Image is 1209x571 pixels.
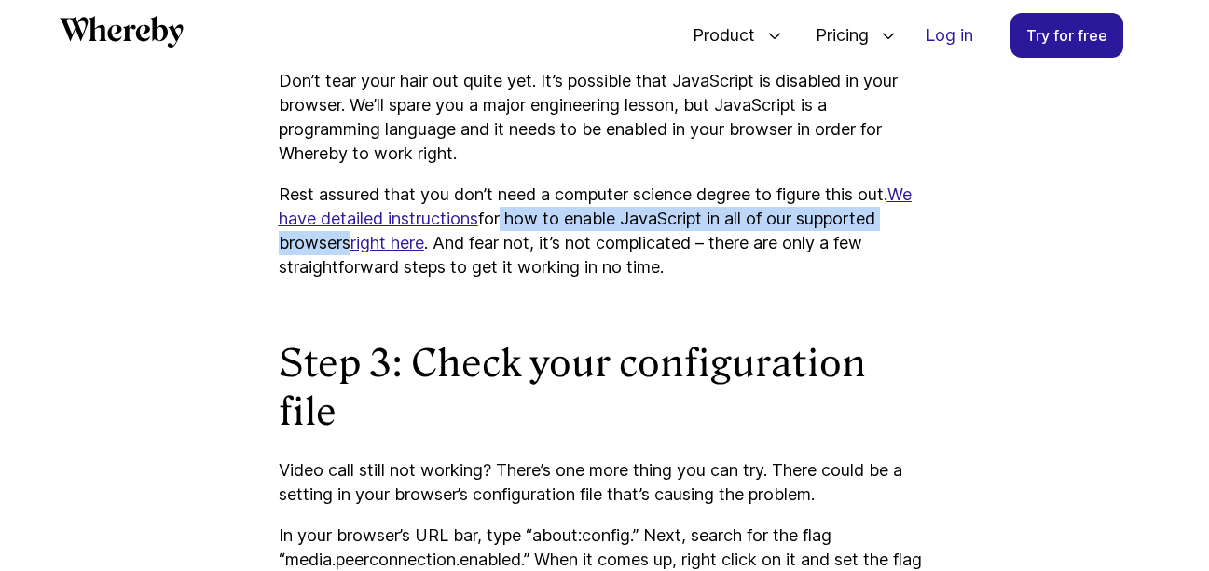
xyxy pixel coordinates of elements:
[60,16,184,48] svg: Whereby
[350,233,424,252] a: right here
[60,16,184,54] a: Whereby
[797,5,873,66] span: Pricing
[279,183,931,279] p: Rest assured that you don’t need a computer science degree to figure this out. for how to enable ...
[911,14,988,57] a: Log in
[674,5,760,66] span: Product
[1010,13,1123,58] a: Try for free
[279,69,931,166] p: Don’t tear your hair out quite yet. It’s possible that JavaScript is disabled in your browser. We...
[279,458,931,507] p: Video call still not working? There’s one more thing you can try. There could be a setting in you...
[279,339,931,436] h2: Step 3: Check your configuration file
